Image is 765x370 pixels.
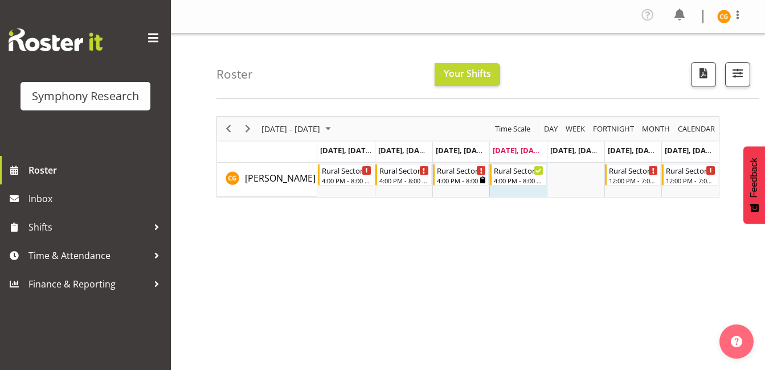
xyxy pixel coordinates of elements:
img: chariss-gumbeze11861.jpg [717,10,731,23]
span: Month [641,122,671,136]
div: 4:00 PM - 8:00 PM [494,176,543,185]
img: help-xxl-2.png [731,336,742,347]
button: Next [240,122,256,136]
button: Month [676,122,717,136]
div: Rural Sector Arvo/Evenings [494,165,543,176]
span: [DATE], [DATE] [493,145,545,155]
table: Timeline Week of September 4, 2025 [317,163,719,197]
div: 12:00 PM - 7:00 PM [609,176,658,185]
span: Fortnight [592,122,635,136]
span: Shifts [28,219,148,236]
span: [DATE] - [DATE] [260,122,321,136]
div: Chariss Gumbeze"s event - Rural Sector Weekends Begin From Saturday, September 6, 2025 at 12:00:0... [605,164,661,186]
span: [DATE], [DATE] [550,145,602,155]
div: Rural Sector Weekends [666,165,715,176]
div: Rural Sector Weekends [609,165,658,176]
span: Day [543,122,559,136]
button: Fortnight [591,122,636,136]
td: Chariss Gumbeze resource [217,163,317,197]
span: calendar [677,122,716,136]
button: Time Scale [493,122,533,136]
div: Chariss Gumbeze"s event - Rural Sector Arvo/Evenings Begin From Thursday, September 4, 2025 at 4:... [490,164,546,186]
div: Chariss Gumbeze"s event - Rural Sector Arvo/Evenings Begin From Wednesday, September 3, 2025 at 4... [433,164,489,186]
a: [PERSON_NAME] [245,171,316,185]
button: Filter Shifts [725,62,750,87]
button: Timeline Month [640,122,672,136]
div: Rural Sector Arvo/Evenings [379,165,429,176]
h4: Roster [216,68,253,81]
span: Inbox [28,190,165,207]
div: 4:00 PM - 8:00 PM [437,176,486,185]
div: Rural Sector Arvo/Evenings [437,165,486,176]
span: Time & Attendance [28,247,148,264]
div: Rural Sector Arvo/Evenings [322,165,371,176]
span: Finance & Reporting [28,276,148,293]
button: Your Shifts [435,63,500,86]
span: [DATE], [DATE] [436,145,488,155]
div: Symphony Research [32,88,139,105]
span: Roster [28,162,165,179]
div: Chariss Gumbeze"s event - Rural Sector Weekends Begin From Sunday, September 7, 2025 at 12:00:00 ... [662,164,718,186]
button: September 01 - 07, 2025 [260,122,336,136]
button: Timeline Day [542,122,560,136]
button: Timeline Week [564,122,587,136]
div: Timeline Week of September 4, 2025 [216,116,719,198]
span: [PERSON_NAME] [245,172,316,184]
img: Rosterit website logo [9,28,103,51]
span: Time Scale [494,122,531,136]
span: Feedback [749,158,759,198]
div: Chariss Gumbeze"s event - Rural Sector Arvo/Evenings Begin From Tuesday, September 2, 2025 at 4:0... [375,164,432,186]
span: Week [564,122,586,136]
div: Previous [219,117,238,141]
button: Download a PDF of the roster according to the set date range. [691,62,716,87]
span: [DATE], [DATE] [608,145,660,155]
button: Feedback - Show survey [743,146,765,224]
span: [DATE], [DATE] [378,145,430,155]
div: 12:00 PM - 7:00 PM [666,176,715,185]
div: Next [238,117,257,141]
span: Your Shifts [444,67,491,80]
div: 4:00 PM - 8:00 PM [322,176,371,185]
button: Previous [221,122,236,136]
div: Chariss Gumbeze"s event - Rural Sector Arvo/Evenings Begin From Monday, September 1, 2025 at 4:00... [318,164,374,186]
span: [DATE], [DATE] [665,145,717,155]
div: 4:00 PM - 8:00 PM [379,176,429,185]
span: [DATE], [DATE] [320,145,372,155]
